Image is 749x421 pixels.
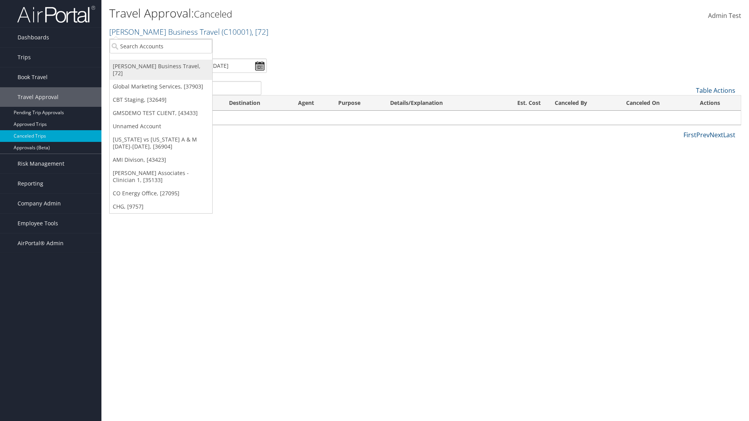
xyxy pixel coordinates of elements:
a: CBT Staging, [32649] [110,93,212,106]
span: Book Travel [18,67,48,87]
a: [US_STATE] vs [US_STATE] A & M [DATE]-[DATE], [36904] [110,133,212,153]
span: AirPortal® Admin [18,233,64,253]
input: Search Accounts [110,39,212,53]
th: Est. Cost: activate to sort column ascending [494,96,548,111]
a: CO Energy Office, [27095] [110,187,212,200]
a: CHG, [9757] [110,200,212,213]
th: Actions [693,96,741,111]
span: ( C10001 ) [222,27,252,37]
span: Admin Test [708,11,741,20]
h1: Travel Approval: [109,5,531,21]
span: Reporting [18,174,43,193]
span: Travel Approval [18,87,59,107]
th: Destination: activate to sort column ascending [222,96,291,111]
p: Filter: [109,41,531,51]
a: GMSDEMO TEST CLIENT, [43433] [110,106,212,120]
a: [PERSON_NAME] Business Travel, [72] [110,60,212,80]
small: Canceled [194,7,232,20]
input: [DATE] - [DATE] [185,58,267,73]
th: Details/Explanation [383,96,493,111]
th: Canceled By: activate to sort column ascending [548,96,619,111]
a: [PERSON_NAME] Associates - Clinician 1, [35133] [110,166,212,187]
span: Employee Tools [18,214,58,233]
a: Table Actions [696,86,735,95]
th: Agent [291,96,331,111]
a: Global Marketing Services, [37903] [110,80,212,93]
th: Canceled On: activate to sort column ascending [619,96,692,111]
a: AMI Divison, [43423] [110,153,212,166]
a: First [683,131,696,139]
span: Company Admin [18,194,61,213]
img: airportal-logo.png [17,5,95,23]
span: Trips [18,48,31,67]
a: [PERSON_NAME] Business Travel [109,27,268,37]
td: No data available in table [110,111,741,125]
span: Dashboards [18,28,49,47]
span: Risk Management [18,154,64,173]
a: Unnamed Account [110,120,212,133]
span: , [ 72 ] [252,27,268,37]
th: Purpose [331,96,383,111]
a: Admin Test [708,4,741,28]
a: Next [710,131,723,139]
a: Prev [696,131,710,139]
a: Last [723,131,735,139]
